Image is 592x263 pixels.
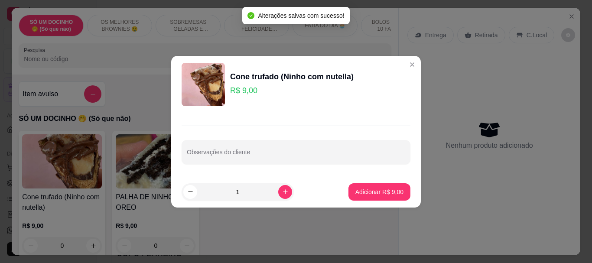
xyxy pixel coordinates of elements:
[355,188,403,196] p: Adicionar R$ 9,00
[247,12,254,19] span: check-circle
[187,151,405,160] input: Observações do cliente
[230,84,354,97] p: R$ 9,00
[405,58,419,71] button: Close
[182,63,225,106] img: product-image
[258,12,344,19] span: Alterações salvas com sucesso!
[183,185,197,199] button: decrease-product-quantity
[230,71,354,83] div: Cone trufado (Ninho com nutella)
[348,183,410,201] button: Adicionar R$ 9,00
[278,185,292,199] button: increase-product-quantity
